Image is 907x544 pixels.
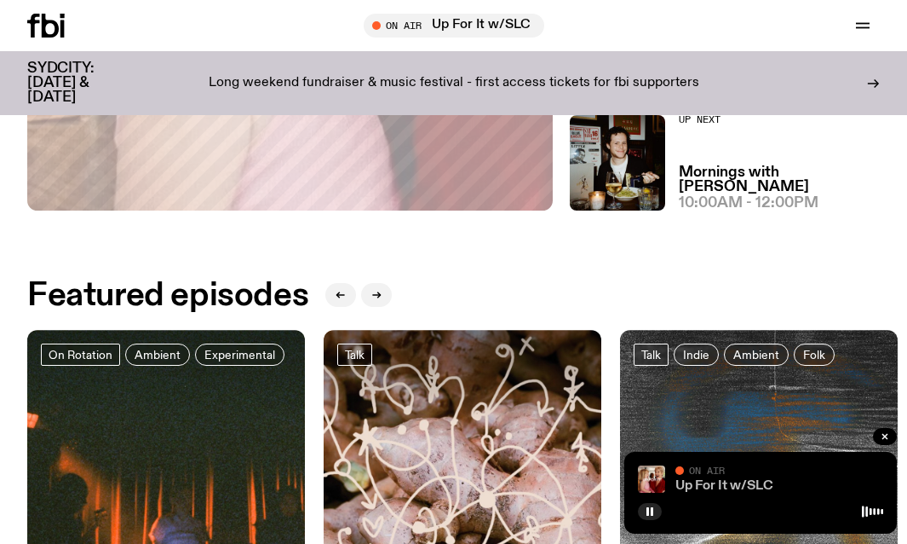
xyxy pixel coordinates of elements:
[209,76,699,91] p: Long weekend fundraiser & music festival - first access tickets for fbi supporters
[135,349,181,362] span: Ambient
[733,349,779,362] span: Ambient
[679,196,818,211] span: 10:00am - 12:00pm
[570,115,665,211] img: Sam blankly stares at the camera, brightly lit by a camera flash wearing a hat collared shirt and...
[364,14,544,38] button: On AirUp For It w/SLC
[803,349,825,362] span: Folk
[641,349,661,362] span: Talk
[679,115,880,124] h2: Up Next
[345,349,365,362] span: Talk
[41,344,120,366] a: On Rotation
[675,479,773,493] a: Up For It w/SLC
[794,344,835,366] a: Folk
[337,344,372,366] a: Talk
[679,165,880,194] a: Mornings with [PERSON_NAME]
[724,344,789,366] a: Ambient
[27,61,136,105] h3: SYDCITY: [DATE] & [DATE]
[204,349,275,362] span: Experimental
[195,344,284,366] a: Experimental
[634,344,669,366] a: Talk
[27,281,308,311] h2: Featured episodes
[125,344,190,366] a: Ambient
[689,465,725,476] span: On Air
[674,344,719,366] a: Indie
[49,349,112,362] span: On Rotation
[683,349,709,362] span: Indie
